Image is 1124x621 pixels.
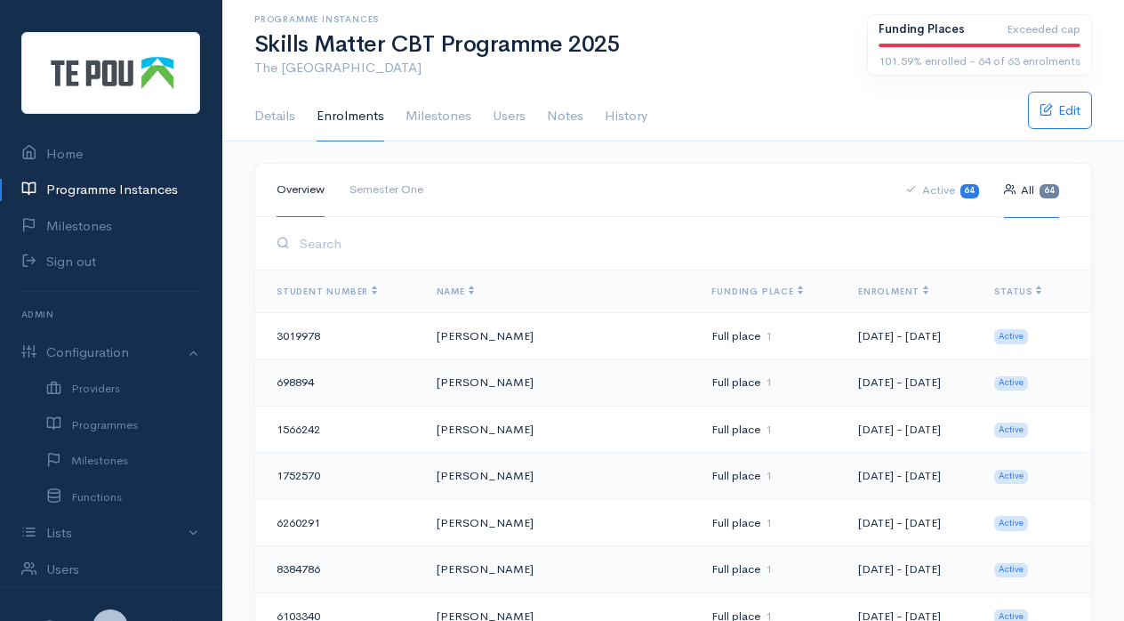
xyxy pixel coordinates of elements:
[766,375,772,390] span: 1
[349,163,423,217] a: Semester One
[994,563,1028,577] span: Active
[294,225,1070,262] input: Search
[254,92,295,141] a: Details
[697,499,844,546] td: Full place
[437,286,474,297] span: Name
[255,499,422,546] td: 6260291
[254,58,846,78] p: The [GEOGRAPHIC_DATA]
[844,546,980,593] td: [DATE] - [DATE]
[697,546,844,593] td: Full place
[254,14,846,24] h6: Programme Instances
[1044,185,1055,196] b: 64
[317,92,384,141] a: Enrolments
[422,359,698,407] td: [PERSON_NAME]
[766,468,772,483] span: 1
[255,359,422,407] td: 698894
[422,546,698,593] td: [PERSON_NAME]
[605,92,647,141] a: History
[858,286,928,297] span: Enrolment
[422,406,698,453] td: [PERSON_NAME]
[1028,92,1092,129] a: Edit
[21,32,200,114] img: Te Pou
[766,422,772,437] span: 1
[766,561,772,577] span: 1
[844,406,980,453] td: [DATE] - [DATE]
[255,546,422,593] td: 8384786
[844,359,980,407] td: [DATE] - [DATE]
[879,21,965,36] b: Funding Places
[697,406,844,453] td: Full place
[905,163,980,218] a: Active64
[697,359,844,407] td: Full place
[422,312,698,359] td: [PERSON_NAME]
[422,453,698,500] td: [PERSON_NAME]
[711,286,802,297] span: Funding Place
[697,453,844,500] td: Full place
[493,92,526,141] a: Users
[697,312,844,359] td: Full place
[422,499,698,546] td: [PERSON_NAME]
[277,163,325,217] a: Overview
[844,312,980,359] td: [DATE] - [DATE]
[21,302,200,327] h6: Admin
[844,453,980,500] td: [DATE] - [DATE]
[994,286,1041,297] span: Status
[964,185,975,196] b: 64
[255,406,422,453] td: 1566242
[1007,20,1080,38] span: Exceeded cap
[255,312,422,359] td: 3019978
[844,499,980,546] td: [DATE] - [DATE]
[994,329,1028,343] span: Active
[255,453,422,500] td: 1752570
[994,376,1028,391] span: Active
[254,32,846,58] h1: Skills Matter CBT Programme 2025
[766,328,772,343] span: 1
[994,470,1028,484] span: Active
[994,516,1028,530] span: Active
[277,286,377,297] span: Student Number
[405,92,471,141] a: Milestones
[879,52,1080,70] div: 101.59% enrolled - 64 of 63 enrolments
[994,423,1028,437] span: Active
[766,515,772,530] span: 1
[547,92,583,141] a: Notes
[1004,163,1059,218] a: All64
